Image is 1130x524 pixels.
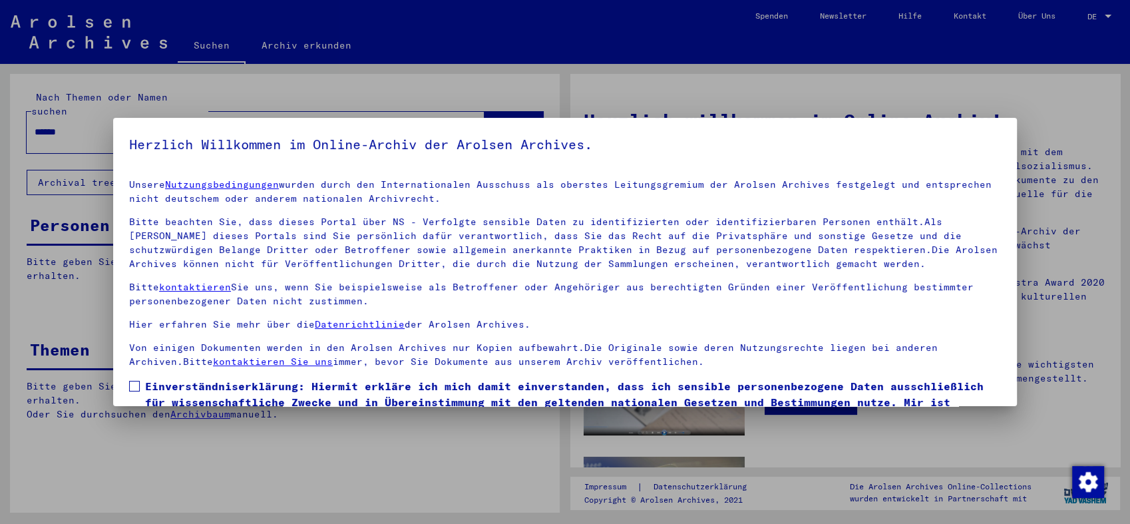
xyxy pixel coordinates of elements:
[129,134,1001,155] h5: Herzlich Willkommen im Online-Archiv der Arolsen Archives.
[165,178,279,190] a: Nutzungsbedingungen
[315,318,405,330] a: Datenrichtlinie
[159,281,231,293] a: kontaktieren
[145,380,984,425] font: Einverständniserklärung: Hiermit erkläre ich mich damit einverstanden, dass ich sensible personen...
[1072,466,1104,498] img: Zustimmung ändern
[129,215,1001,271] p: Bitte beachten Sie, dass dieses Portal über NS - Verfolgte sensible Daten zu identifizierten oder...
[129,280,1001,308] p: Bitte Sie uns, wenn Sie beispielsweise als Betroffener oder Angehöriger aus berechtigten Gründen ...
[213,356,333,368] a: kontaktieren Sie uns
[129,178,1001,206] p: Unsere wurden durch den Internationalen Ausschuss als oberstes Leitungsgremium der Arolsen Archiv...
[129,341,1001,369] p: Von einigen Dokumenten werden in den Arolsen Archives nur Kopien aufbewahrt.Die Originale sowie d...
[129,318,1001,332] p: Hier erfahren Sie mehr über die der Arolsen Archives.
